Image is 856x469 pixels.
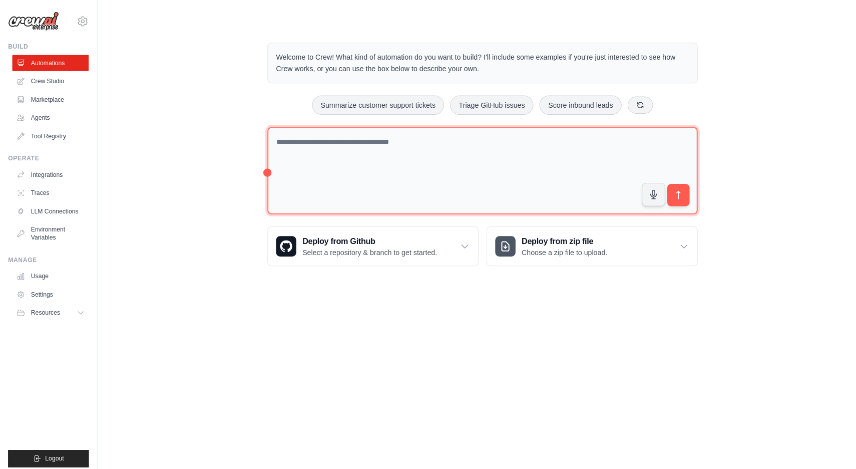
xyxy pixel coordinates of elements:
p: Choose a zip file to upload. [515,244,599,254]
div: Operate [8,152,88,160]
a: Integrations [12,164,88,180]
p: Welcome to Crew! What kind of automation do you want to build? I'll include some examples if you'... [272,51,680,74]
a: Automations [12,54,88,70]
a: LLM Connections [12,200,88,216]
button: Score inbound leads [532,94,613,113]
a: Traces [12,182,88,198]
span: Logout [45,448,63,456]
a: Usage [12,265,88,281]
div: Build [8,42,88,50]
h3: Deploy from zip file [515,232,599,244]
button: Logout [8,444,88,461]
a: Tool Registry [12,126,88,142]
button: Triage GitHub issues [444,94,526,113]
button: Resources [12,301,88,317]
span: Step 1 [672,379,693,387]
h3: Deploy from Github [298,232,431,244]
span: Resources [31,305,59,313]
button: Close walkthrough [825,377,833,385]
img: Logo [8,12,58,31]
a: Marketplace [12,90,88,106]
a: Agents [12,108,88,124]
p: Select a repository & branch to get started. [298,244,431,254]
a: Crew Studio [12,72,88,88]
a: Environment Variables [12,218,88,243]
button: Summarize customer support tickets [308,94,438,113]
a: Settings [12,283,88,299]
h3: Create an automation [665,390,820,404]
p: Describe the automation you want to build, select an example option, or use the microphone to spe... [665,408,820,440]
div: Manage [8,253,88,261]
